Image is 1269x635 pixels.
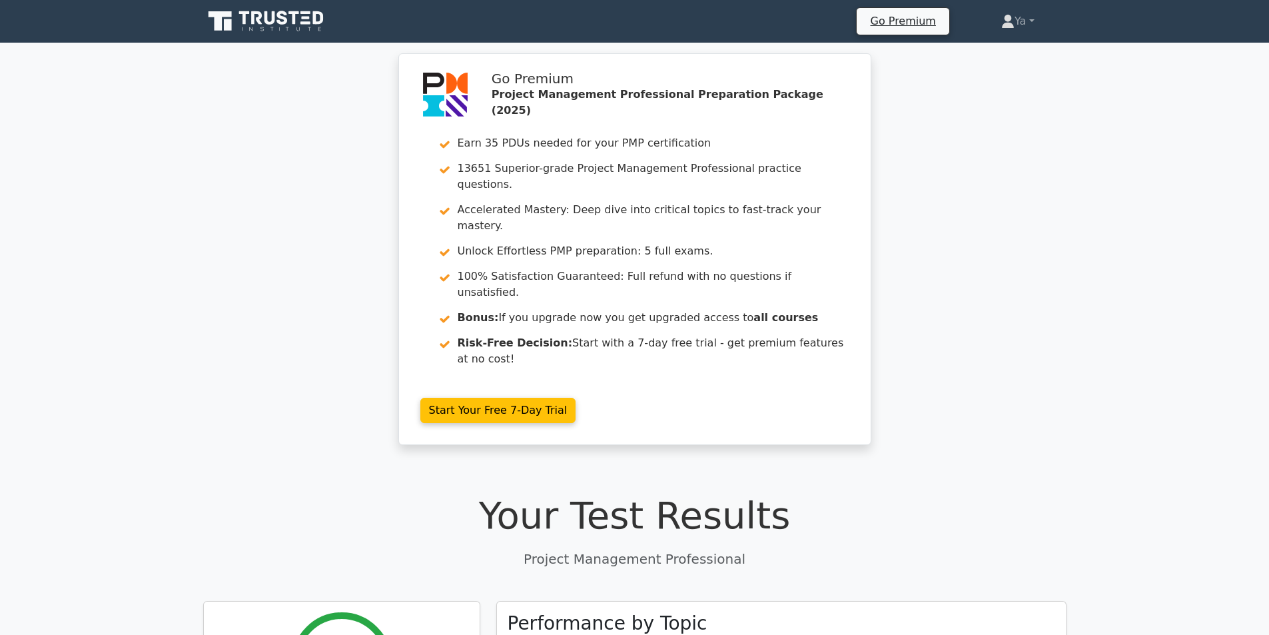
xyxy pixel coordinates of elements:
[203,493,1066,538] h1: Your Test Results
[862,12,943,30] a: Go Premium
[508,612,707,635] h3: Performance by Topic
[969,8,1066,35] a: Ya
[420,398,576,423] a: Start Your Free 7-Day Trial
[203,549,1066,569] p: Project Management Professional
